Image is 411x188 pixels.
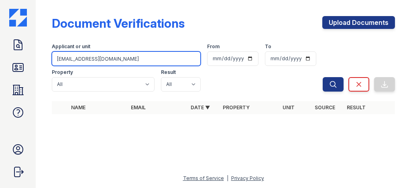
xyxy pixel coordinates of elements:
[183,175,224,181] a: Terms of Service
[52,16,185,31] div: Document Verifications
[131,104,146,110] a: Email
[52,69,73,76] label: Property
[231,175,264,181] a: Privacy Policy
[191,104,210,110] a: Date ▼
[223,104,250,110] a: Property
[71,104,85,110] a: Name
[52,43,90,50] label: Applicant or unit
[322,16,395,29] a: Upload Documents
[52,51,201,66] input: Search by name, email, or unit number
[265,43,271,50] label: To
[9,9,27,27] img: CE_Icon_Blue-c292c112584629df590d857e76928e9f676e5b41ef8f769ba2f05ee15b207248.png
[207,43,220,50] label: From
[161,69,176,76] label: Result
[347,104,366,110] a: Result
[227,175,228,181] div: |
[283,104,295,110] a: Unit
[315,104,335,110] a: Source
